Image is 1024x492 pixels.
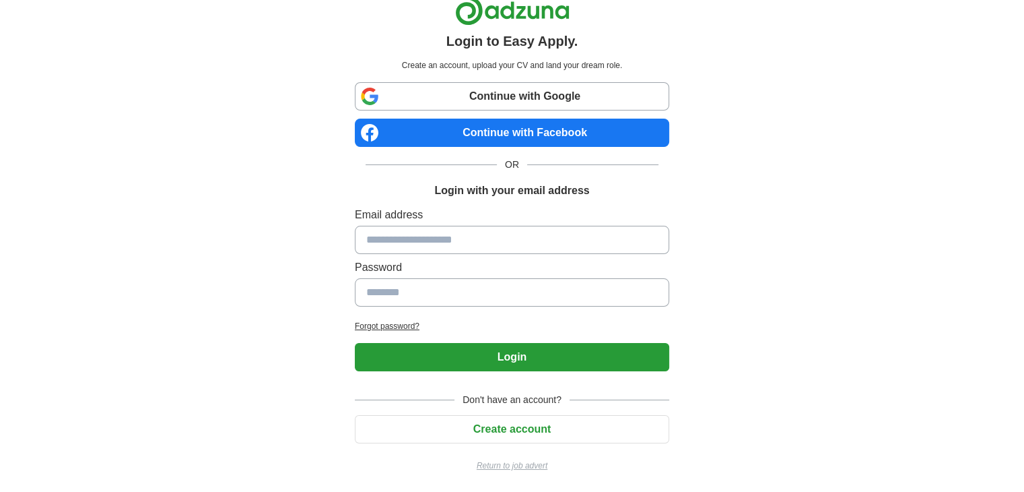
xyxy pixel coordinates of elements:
a: Continue with Google [355,82,669,111]
p: Create an account, upload your CV and land your dream role. [357,59,667,71]
a: Continue with Facebook [355,119,669,147]
a: Create account [355,423,669,435]
label: Password [355,259,669,276]
span: Don't have an account? [454,393,570,407]
a: Forgot password? [355,320,669,332]
h1: Login to Easy Apply. [446,31,578,51]
a: Return to job advert [355,460,669,472]
span: OR [497,158,527,172]
h1: Login with your email address [434,183,589,199]
button: Login [355,343,669,371]
label: Email address [355,207,669,223]
button: Create account [355,415,669,443]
